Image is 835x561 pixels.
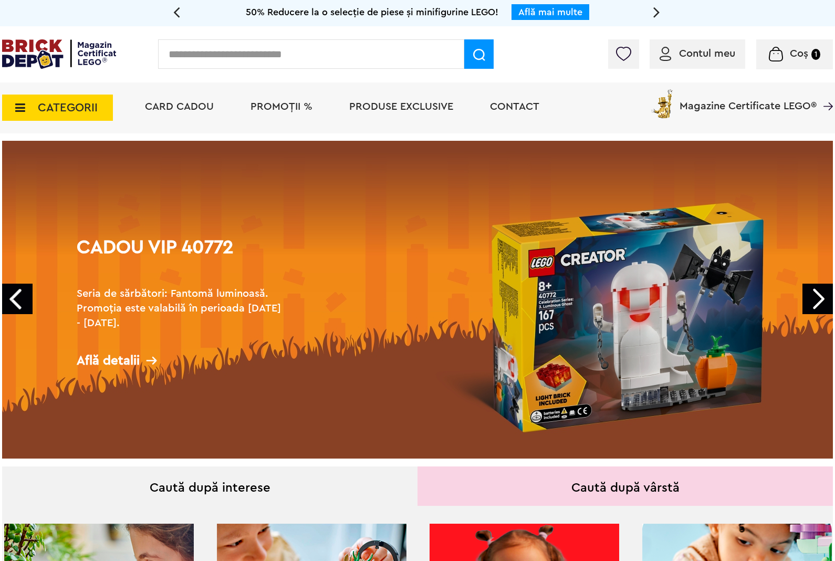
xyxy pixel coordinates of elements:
span: 50% Reducere la o selecție de piese și minifigurine LEGO! [246,7,498,17]
h1: Cadou VIP 40772 [77,238,287,276]
a: PROMOȚII % [250,101,312,112]
a: Contul meu [660,48,735,59]
span: CATEGORII [38,102,98,113]
span: Contul meu [679,48,735,59]
a: Magazine Certificate LEGO® [817,87,833,98]
a: Card Cadou [145,101,214,112]
div: Află detalii [77,354,287,367]
a: Prev [2,284,33,314]
a: Află mai multe [518,7,582,17]
span: Coș [790,48,808,59]
small: 1 [811,49,820,60]
div: Caută după interese [2,466,417,506]
a: Contact [490,101,539,112]
div: Caută după vârstă [417,466,833,506]
span: Magazine Certificate LEGO® [680,87,817,111]
a: Produse exclusive [349,101,453,112]
a: Cadou VIP 40772Seria de sărbători: Fantomă luminoasă. Promoția este valabilă în perioada [DATE] -... [2,141,833,459]
h2: Seria de sărbători: Fantomă luminoasă. Promoția este valabilă în perioada [DATE] - [DATE]. [77,286,287,330]
a: Next [802,284,833,314]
